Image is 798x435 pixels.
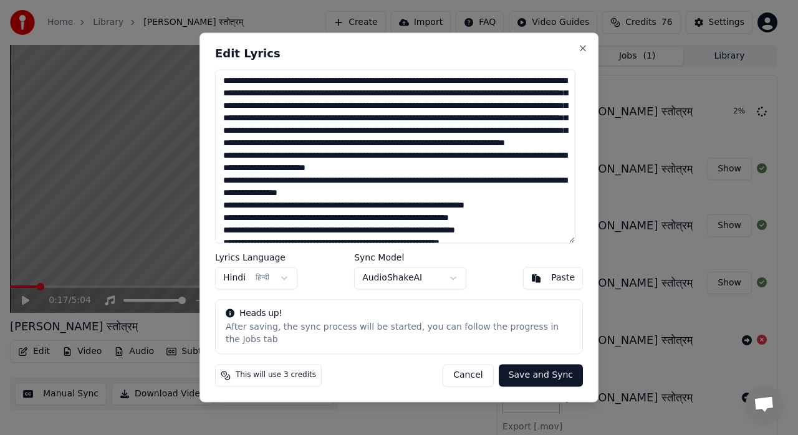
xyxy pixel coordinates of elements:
label: Lyrics Language [215,254,297,262]
button: Cancel [443,365,493,387]
label: Sync Model [354,254,466,262]
button: Save and Sync [499,365,583,387]
span: This will use 3 credits [236,371,316,381]
div: Heads up! [226,308,572,320]
div: After saving, the sync process will be started, you can follow the progress in the Jobs tab [226,322,572,347]
div: Paste [551,272,575,285]
button: Paste [523,267,583,290]
h2: Edit Lyrics [215,48,583,59]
